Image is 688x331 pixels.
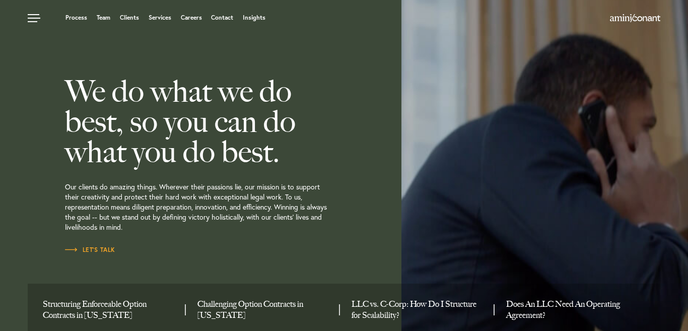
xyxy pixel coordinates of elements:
[197,299,332,321] a: Challenging Option Contracts in Texas
[97,15,110,21] a: Team
[65,15,87,21] a: Process
[610,14,660,22] img: Amini & Conant
[506,299,641,321] a: Does An LLC Need An Operating Agreement?
[43,299,177,321] a: Structuring Enforceable Option Contracts in Texas
[149,15,171,21] a: Services
[120,15,139,21] a: Clients
[65,76,394,167] h2: We do what we do best, so you can do what you do best.
[65,247,115,253] span: Let’s Talk
[181,15,202,21] a: Careers
[65,167,394,245] p: Our clients do amazing things. Wherever their passions lie, our mission is to support their creat...
[243,15,265,21] a: Insights
[352,299,486,321] a: LLC vs. C-Corp: How Do I Structure for Scalability?
[211,15,233,21] a: Contact
[65,245,115,255] a: Let’s Talk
